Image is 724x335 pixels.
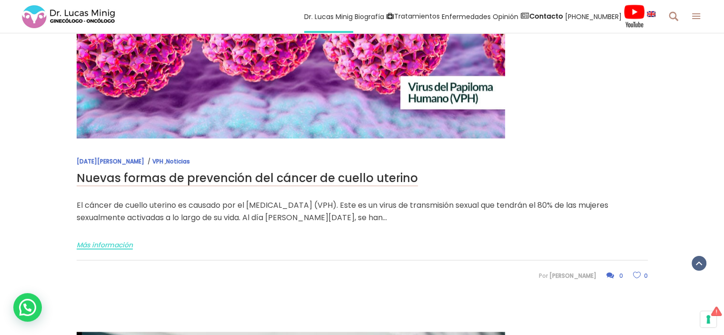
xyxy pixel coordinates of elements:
font: [PHONE_NUMBER] [565,11,622,21]
a: [DATE][PERSON_NAME] [77,157,144,165]
font: Enfermedades [442,11,491,21]
font: Más información [77,240,133,250]
font: 0 [619,272,623,280]
a: VPH [152,157,163,165]
font: Dr. Lucas Minig [304,11,353,21]
div: Contacto de WhatsApp [13,293,42,322]
img: idioma inglés [647,11,655,17]
font: , [165,157,166,165]
font: El cáncer de cuello uterino es causado por el [MEDICAL_DATA] (VPH). Este es un virus de transmisi... [77,200,608,223]
font: Tratamientos [394,11,440,21]
a: 0 [606,269,623,282]
a: Nuevas formas de prevención del cáncer de cuello uterino [77,170,418,186]
a: Noticias [166,157,190,165]
font: 0 [644,272,648,280]
a: Más información [77,241,133,248]
a: 0 [633,269,648,282]
font: Por [539,272,548,280]
font: Biografía [355,11,384,21]
a: [PERSON_NAME] [549,272,596,280]
font: Opinión [493,11,518,21]
font: Contacto [529,11,563,21]
img: Vídeos de Youtube Ginecología [624,4,645,28]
